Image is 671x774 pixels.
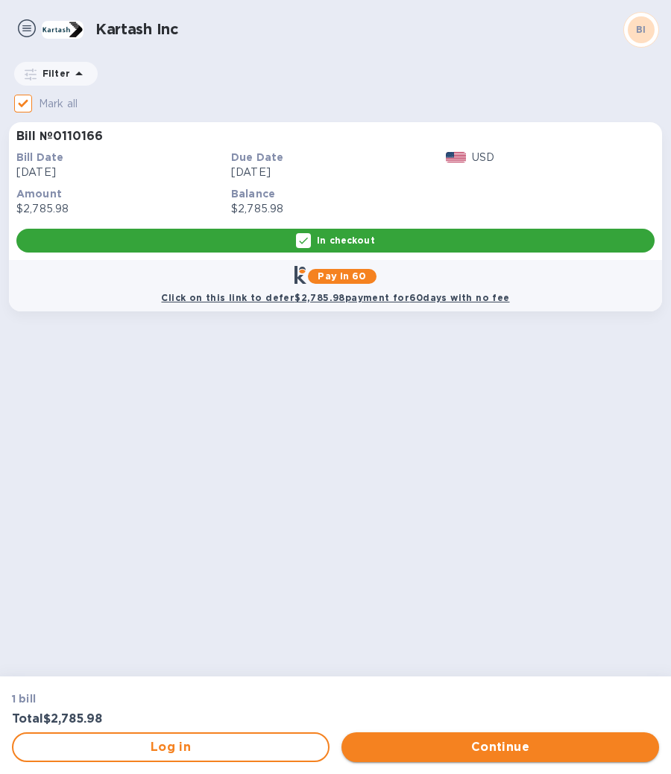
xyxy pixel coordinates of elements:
b: Amount [16,188,62,200]
b: Bill Date [16,151,63,163]
p: [DATE] [16,165,225,180]
b: Due Date [231,151,283,163]
button: Log in [12,732,330,762]
img: USD [446,152,466,162]
h3: Bill № 0110166 [16,130,103,144]
p: [DATE] [231,165,440,180]
b: Click on this link to defer $2,785.98 payment for 60 days with no fee [161,292,509,303]
p: In checkout [317,234,374,247]
p: Filter [37,67,70,80]
p: $2,785.98 [231,201,440,217]
b: BI [636,24,646,35]
span: Log in [25,738,316,756]
b: Balance [231,188,275,200]
p: 1 bill [12,691,327,706]
h1: Kartash Inc [95,21,623,38]
h3: Total $2,785.98 [12,712,327,726]
span: Continue [353,738,647,756]
button: Continue [341,732,659,762]
p: Mark all [39,96,78,112]
p: $2,785.98 [16,201,225,217]
p: USD [472,150,494,165]
b: Pay in 60 [318,270,366,282]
